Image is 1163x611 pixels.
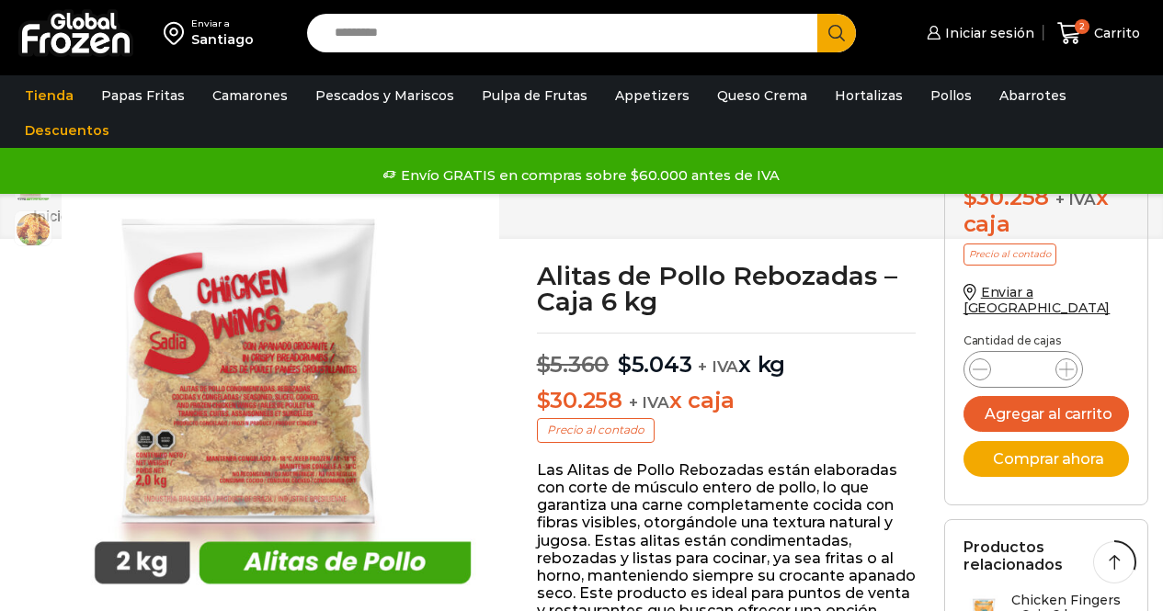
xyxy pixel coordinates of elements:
[941,24,1034,42] span: Iniciar sesión
[826,78,912,113] a: Hortalizas
[537,387,622,413] bdi: 30.258
[963,184,977,210] span: $
[963,334,1129,347] p: Cantidad de cajas
[537,263,917,314] h1: Alitas de Pollo Rebozadas – Caja 6 kg
[537,387,551,413] span: $
[698,357,738,376] span: + IVA
[15,211,51,248] span: alitas-de-pollo
[1055,190,1096,209] span: + IVA
[963,184,1049,210] bdi: 30.258
[618,351,632,378] span: $
[1053,12,1145,55] a: 2 Carrito
[963,185,1129,238] div: x caja
[537,388,917,414] p: x caja
[191,30,254,49] div: Santiago
[1075,19,1089,34] span: 2
[990,78,1076,113] a: Abarrotes
[537,351,551,378] span: $
[16,113,119,148] a: Descuentos
[537,418,655,442] p: Precio al contado
[1089,24,1140,42] span: Carrito
[306,78,463,113] a: Pescados y Mariscos
[963,243,1056,266] p: Precio al contado
[708,78,816,113] a: Queso Crema
[1006,356,1041,382] input: Product quantity
[963,441,1129,477] button: Comprar ahora
[618,351,692,378] bdi: 5.043
[921,78,981,113] a: Pollos
[473,78,597,113] a: Pulpa de Frutas
[92,78,194,113] a: Papas Fritas
[16,78,83,113] a: Tienda
[817,14,856,52] button: Search button
[629,393,669,412] span: + IVA
[537,333,917,379] p: x kg
[963,284,1111,316] a: Enviar a [GEOGRAPHIC_DATA]
[963,538,1129,573] h2: Productos relacionados
[963,396,1129,432] button: Agregar al carrito
[164,17,191,49] img: address-field-icon.svg
[922,15,1034,51] a: Iniciar sesión
[537,351,610,378] bdi: 5.360
[606,78,699,113] a: Appetizers
[191,17,254,30] div: Enviar a
[203,78,297,113] a: Camarones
